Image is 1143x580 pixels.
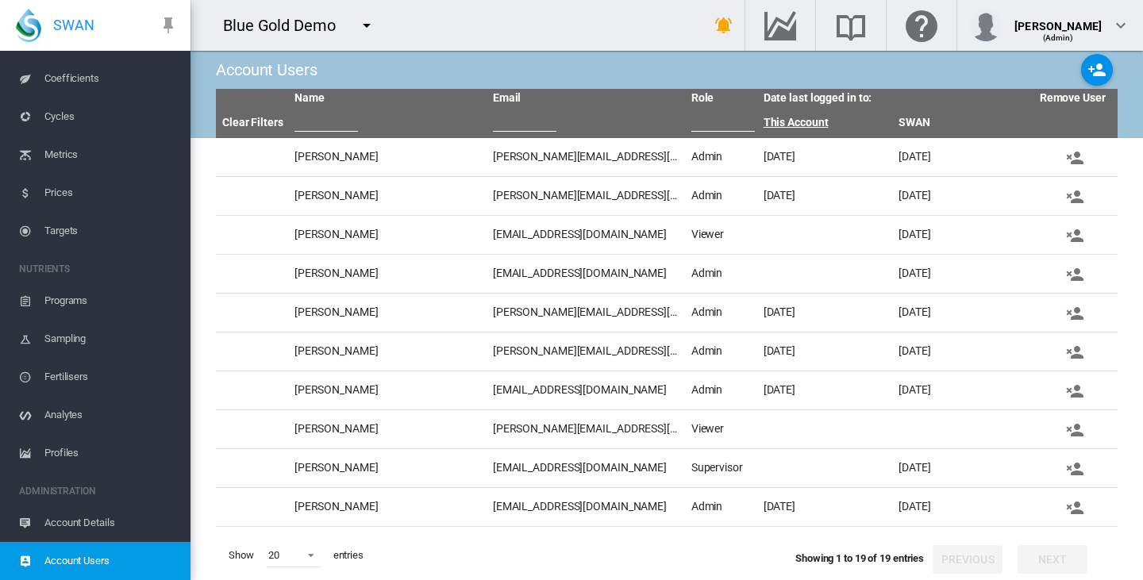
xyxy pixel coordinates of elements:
[1040,454,1110,482] button: Remove user from this account
[16,9,41,42] img: SWAN-Landscape-Logo-Colour-drop.png
[487,216,685,254] td: [EMAIL_ADDRESS][DOMAIN_NAME]
[1065,421,1084,440] md-icon: icon-account-remove
[761,16,799,35] md-icon: Go to the Data Hub
[44,136,178,174] span: Metrics
[1040,376,1110,405] button: Remove user from this account
[288,177,487,215] td: [PERSON_NAME]
[757,177,892,215] td: [DATE]
[899,116,930,129] a: SWAN
[892,177,1027,215] td: [DATE]
[216,255,1118,294] tr: [PERSON_NAME] [EMAIL_ADDRESS][DOMAIN_NAME] Admin [DATE] Remove user from this account
[892,449,1027,487] td: [DATE]
[216,138,1118,177] tr: [PERSON_NAME] [PERSON_NAME][EMAIL_ADDRESS][PERSON_NAME][DOMAIN_NAME] Admin [DATE] [DATE] Remove u...
[1040,493,1110,521] button: Remove user from this account
[685,332,757,371] td: Admin
[1040,337,1110,366] button: Remove user from this account
[1014,12,1102,28] div: [PERSON_NAME]
[44,282,178,320] span: Programs
[685,410,757,448] td: Viewer
[685,294,757,332] td: Admin
[44,396,178,434] span: Analytes
[1040,259,1110,288] button: Remove user from this account
[268,549,279,561] div: 20
[44,212,178,250] span: Targets
[216,177,1118,216] tr: [PERSON_NAME] [PERSON_NAME][EMAIL_ADDRESS][PERSON_NAME][DOMAIN_NAME] Admin [DATE] [DATE] Remove u...
[764,116,829,129] a: This Account
[159,16,178,35] md-icon: icon-pin
[1040,298,1110,327] button: Remove user from this account
[1040,143,1110,171] button: Remove user from this account
[1065,343,1084,362] md-icon: icon-account-remove
[1043,33,1074,42] span: (Admin)
[757,138,892,176] td: [DATE]
[487,332,685,371] td: [PERSON_NAME][EMAIL_ADDRESS][DOMAIN_NAME]
[1065,459,1084,478] md-icon: icon-account-remove
[288,410,487,448] td: [PERSON_NAME]
[222,116,283,129] a: Clear Filters
[351,10,383,41] button: icon-menu-down
[216,371,1118,410] tr: [PERSON_NAME] [EMAIL_ADDRESS][DOMAIN_NAME] Admin [DATE] [DATE] Remove user from this account
[44,320,178,358] span: Sampling
[902,16,941,35] md-icon: Click here for help
[892,138,1027,176] td: [DATE]
[487,294,685,332] td: [PERSON_NAME][EMAIL_ADDRESS][PERSON_NAME][DOMAIN_NAME]
[487,177,685,215] td: [PERSON_NAME][EMAIL_ADDRESS][PERSON_NAME][DOMAIN_NAME]
[288,294,487,332] td: [PERSON_NAME]
[832,16,870,35] md-icon: Search the knowledge base
[53,15,94,35] span: SWAN
[685,488,757,526] td: Admin
[892,216,1027,254] td: [DATE]
[933,545,1003,574] button: Previous
[685,138,757,176] td: Admin
[757,488,892,526] td: [DATE]
[685,255,757,293] td: Admin
[892,332,1027,371] td: [DATE]
[223,14,350,36] div: Blue Gold Demo
[1040,221,1110,249] button: Remove user from this account
[216,410,1118,449] tr: [PERSON_NAME] [PERSON_NAME][EMAIL_ADDRESS][PERSON_NAME][DOMAIN_NAME] Viewer Remove user from this...
[1065,187,1084,206] md-icon: icon-account-remove
[892,255,1027,293] td: [DATE]
[1065,148,1084,167] md-icon: icon-account-remove
[757,332,892,371] td: [DATE]
[487,371,685,409] td: [EMAIL_ADDRESS][DOMAIN_NAME]
[44,98,178,136] span: Cycles
[288,488,487,526] td: [PERSON_NAME]
[708,10,740,41] button: icon-bell-ring
[216,332,1118,371] tr: [PERSON_NAME] [PERSON_NAME][EMAIL_ADDRESS][DOMAIN_NAME] Admin [DATE] [DATE] Remove user from this...
[216,59,317,81] div: Account Users
[970,10,1002,41] img: profile.jpg
[327,542,370,569] span: entries
[1081,54,1113,86] button: Add new user to this account
[222,542,260,569] span: Show
[288,332,487,371] td: [PERSON_NAME]
[685,449,757,487] td: Supervisor
[487,488,685,526] td: [EMAIL_ADDRESS][DOMAIN_NAME]
[1065,382,1084,401] md-icon: icon-account-remove
[685,371,757,409] td: Admin
[1111,16,1130,35] md-icon: icon-chevron-down
[19,256,178,282] span: NUTRIENTS
[216,216,1118,255] tr: [PERSON_NAME] [EMAIL_ADDRESS][DOMAIN_NAME] Viewer [DATE] Remove user from this account
[1087,60,1106,79] md-icon: icon-account-plus
[1027,89,1118,108] th: Remove User
[757,294,892,332] td: [DATE]
[757,527,892,565] td: [DATE]
[1040,415,1110,444] button: Remove user from this account
[685,216,757,254] td: Viewer
[487,255,685,293] td: [EMAIL_ADDRESS][DOMAIN_NAME]
[288,255,487,293] td: [PERSON_NAME]
[44,358,178,396] span: Fertilisers
[288,138,487,176] td: [PERSON_NAME]
[892,488,1027,526] td: [DATE]
[1040,182,1110,210] button: Remove user from this account
[892,527,1027,565] td: [DATE]
[757,89,1028,108] th: Date last logged in to:
[294,91,325,104] a: Name
[288,449,487,487] td: [PERSON_NAME]
[288,371,487,409] td: [PERSON_NAME]
[216,449,1118,488] tr: [PERSON_NAME] [EMAIL_ADDRESS][DOMAIN_NAME] Supervisor [DATE] Remove user from this account
[714,16,733,35] md-icon: icon-bell-ring
[216,527,1118,566] tr: Ivor AFS [EMAIL_ADDRESS][DOMAIN_NAME] Agronomist [DATE] [DATE] Remove user from this account
[44,60,178,98] span: Coefficients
